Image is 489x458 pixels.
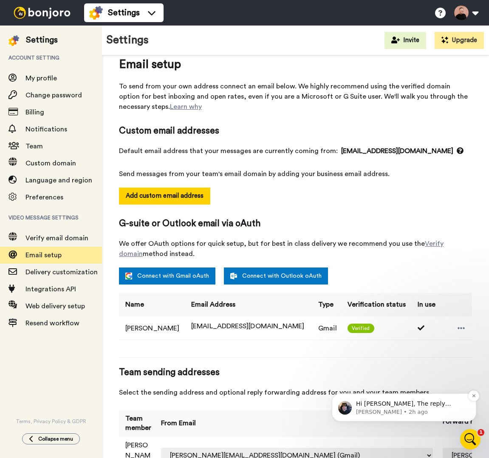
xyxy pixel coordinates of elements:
[312,316,341,340] td: Gmail
[25,126,67,133] span: Notifications
[341,293,411,316] th: Verification status
[37,60,147,68] p: Hi [PERSON_NAME], The reply option on the video cannot be turned off. You can use the Chrome ext ...
[8,35,19,46] img: settings-colored.svg
[384,32,426,49] button: Invite
[230,273,237,279] img: outlook-white.svg
[435,32,484,49] button: Upgrade
[38,435,73,442] span: Collapse menu
[319,340,489,435] iframe: Intercom notifications message
[25,143,43,150] span: Team
[119,56,472,73] span: Email setup
[348,324,374,333] span: Verified
[25,109,44,116] span: Billing
[106,34,149,46] h1: Settings
[119,366,472,379] span: Team sending addresses
[25,269,98,276] span: Delivery customization
[89,6,103,20] img: settings-colored.svg
[25,303,85,310] span: Web delivery setup
[25,194,63,201] span: Preferences
[119,188,210,205] button: Add custom email address
[119,410,155,437] th: Team member
[119,316,185,340] td: [PERSON_NAME]
[119,387,472,398] span: Select the sending address and optional reply forwarding address for you and your team members
[25,75,57,82] span: My profile
[22,433,80,444] button: Collapse menu
[25,160,76,167] span: Custom domain
[119,125,472,137] span: Custom email addresses
[411,293,440,316] th: In use
[26,34,58,46] div: Settings
[155,410,436,437] th: From Email
[119,267,215,284] a: Connect with Gmail oAuth
[119,239,472,259] span: We offer OAuth options for quick setup, but for best in class delivery we recommend you use the m...
[25,92,82,99] span: Change password
[460,429,481,449] iframe: Intercom live chat
[108,7,140,19] span: Settings
[19,61,33,75] img: Profile image for Johann
[119,169,472,179] span: Send messages from your team's email domain by adding your business email address.
[418,324,426,331] i: Used 2 times
[25,177,92,184] span: Language and region
[119,293,185,316] th: Name
[13,54,157,82] div: message notification from Johann, 2h ago. Hi Ryan, The reply option on the video cannot be turned...
[10,7,74,19] img: bj-logo-header-white.svg
[149,51,160,62] button: Dismiss notification
[312,293,341,316] th: Type
[25,286,76,293] span: Integrations API
[185,293,312,316] th: Email Address
[25,235,88,242] span: Verify email domain
[224,267,328,284] a: Connect with Outlook oAuth
[478,429,484,436] span: 1
[341,146,464,156] span: [EMAIL_ADDRESS][DOMAIN_NAME]
[25,252,62,259] span: Email setup
[119,146,472,156] span: Default email address that your messages are currently coming from:
[170,103,202,110] a: Learn why
[25,320,79,327] span: Resend workflow
[119,217,472,230] span: G-suite or Outlook email via oAuth
[119,81,472,112] span: To send from your own address connect an email below. We highly recommend using the verified doma...
[125,273,132,279] img: google.svg
[191,323,304,330] span: [EMAIL_ADDRESS][DOMAIN_NAME]
[37,68,147,76] p: Message from Johann, sent 2h ago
